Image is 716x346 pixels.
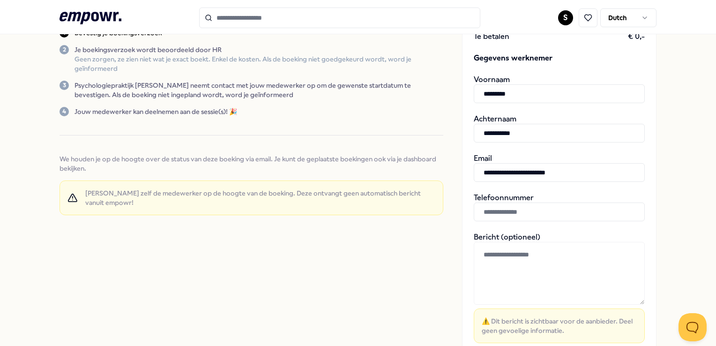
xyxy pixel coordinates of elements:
[75,107,237,116] p: Jouw medewerker kan deelnemen aan de sessie(s)! 🎉
[558,10,573,25] button: S
[60,45,69,54] div: 2
[60,154,443,173] span: We houden je op de hoogte over de status van deze boeking via email. Je kunt de geplaatste boekin...
[628,32,645,41] span: € 0,-
[60,107,69,116] div: 4
[75,81,443,99] p: Psychologiepraktijk [PERSON_NAME] neemt contact met jouw medewerker op om de gewenste startdatum ...
[474,53,645,64] span: Gegevens werknemer
[474,233,645,343] div: Bericht (optioneel)
[482,316,637,335] span: ⚠️ Dit bericht is zichtbaar voor de aanbieder. Deel geen gevoelige informatie.
[85,188,435,207] span: [PERSON_NAME] zelf de medewerker op de hoogte van de boeking. Deze ontvangt geen automatisch beri...
[474,75,645,103] div: Voornaam
[75,45,443,54] p: Je boekingsverzoek wordt beoordeeld door HR
[474,114,645,143] div: Achternaam
[474,193,645,221] div: Telefoonnummer
[474,154,645,182] div: Email
[60,81,69,90] div: 3
[474,32,509,41] span: Te betalen
[679,313,707,341] iframe: Help Scout Beacon - Open
[60,28,69,38] div: 1
[199,8,480,28] input: Search for products, categories or subcategories
[75,54,443,73] p: Geen zorgen, ze zien niet wat je exact boekt. Enkel de kosten. Als de boeking niet goedgekeurd wo...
